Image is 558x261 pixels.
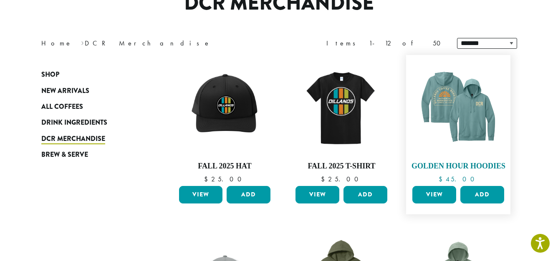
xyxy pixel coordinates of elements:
img: DCR-Retro-Three-Strip-Circle-Tee-Fall-WEB-scaled.jpg [293,59,389,155]
img: DCR-Retro-Three-Strip-Circle-Patch-Trucker-Hat-Fall-WEB-scaled.jpg [177,59,273,155]
button: Add [343,186,387,203]
span: Drink Ingredients [41,118,107,128]
span: All Coffees [41,102,83,112]
bdi: 25.00 [321,175,362,183]
bdi: 45.00 [439,175,478,183]
h4: Golden Hour Hoodies [410,162,506,171]
div: Items 1-12 of 50 [326,38,444,48]
a: View [295,186,339,203]
a: Shop [41,67,141,83]
a: New Arrivals [41,83,141,98]
a: Brew & Serve [41,147,141,163]
span: $ [204,175,211,183]
a: Home [41,39,72,48]
nav: Breadcrumb [41,38,267,48]
a: All Coffees [41,99,141,115]
a: Drink Ingredients [41,115,141,130]
button: Add [227,186,270,203]
button: Add [460,186,504,203]
span: $ [321,175,328,183]
a: Fall 2025 T-Shirt $25.00 [293,59,389,183]
a: View [412,186,456,203]
h4: Fall 2025 Hat [177,162,273,171]
a: Fall 2025 Hat $25.00 [177,59,273,183]
span: Shop [41,70,59,80]
img: DCR-SS-Golden-Hour-Hoodie-Eucalyptus-Blue-1200x1200-Web-e1744312709309.png [410,59,506,155]
span: Brew & Serve [41,150,88,160]
span: New Arrivals [41,86,89,96]
bdi: 25.00 [204,175,245,183]
span: $ [439,175,446,183]
a: DCR Merchandise [41,131,141,147]
h4: Fall 2025 T-Shirt [293,162,389,171]
a: Golden Hour Hoodies $45.00 [410,59,506,183]
span: DCR Merchandise [41,134,105,144]
a: View [179,186,223,203]
span: › [81,35,84,48]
